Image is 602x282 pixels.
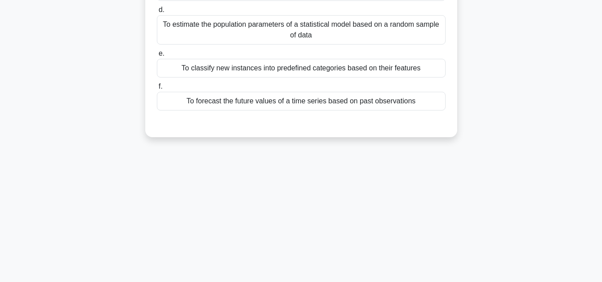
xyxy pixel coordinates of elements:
[159,49,164,57] span: e.
[157,92,446,110] div: To forecast the future values of a time series based on past observations
[159,82,163,90] span: f.
[157,59,446,78] div: To classify new instances into predefined categories based on their features
[157,15,446,45] div: To estimate the population parameters of a statistical model based on a random sample of data
[159,6,164,13] span: d.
